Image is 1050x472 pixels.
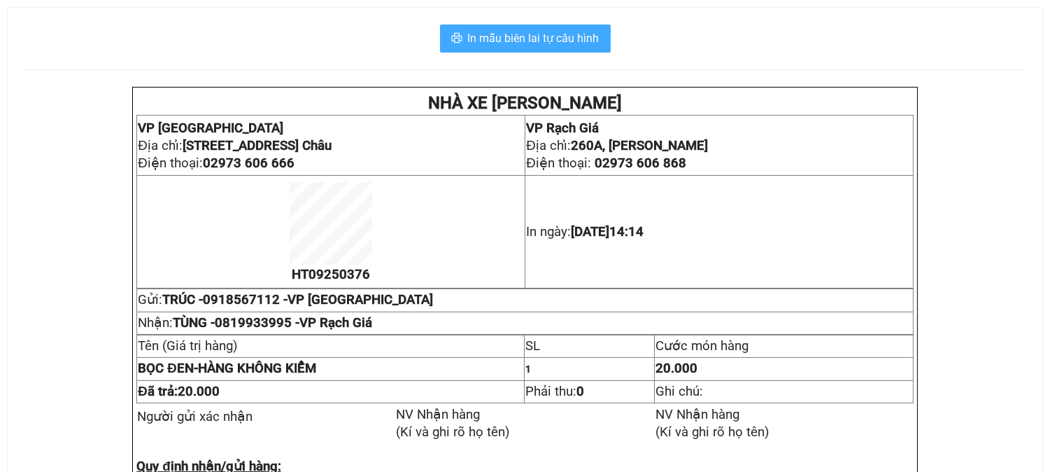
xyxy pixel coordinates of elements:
span: 1 [525,363,531,375]
span: [DATE] [571,224,644,240]
span: NV Nhận hàng [655,407,739,422]
span: VP [GEOGRAPHIC_DATA] [288,292,433,307]
span: 02973 606 666 [203,155,295,171]
span: printer [451,32,462,46]
span: Tên (Giá trị hàng) [138,338,238,354]
span: NV Nhận hàng [396,407,480,422]
span: SL [525,338,540,354]
span: TRÚC - [162,292,433,307]
span: HT09250376 [292,267,370,282]
span: (Kí và ghi rõ họ tên) [396,424,510,440]
span: Phải thu: [525,384,584,399]
span: Đã trả: [138,384,219,399]
span: BỌC ĐEN [138,361,193,376]
span: Cước món hàng [655,338,749,354]
span: Điện thoại: [138,155,294,171]
span: 0819933995 - [215,315,372,331]
span: In mẫu biên lai tự cấu hình [468,29,600,47]
span: VP Rạch Giá [526,120,599,136]
strong: [STREET_ADDRESS] Châu [183,138,332,153]
span: Địa chỉ: [526,138,707,153]
span: (Kí và ghi rõ họ tên) [655,424,769,440]
span: - [138,361,197,376]
span: VP Rạch Giá [299,315,372,331]
span: 14:14 [609,224,644,240]
strong: 0 [576,384,584,399]
span: 20.000 [178,384,220,399]
span: VP [GEOGRAPHIC_DATA] [138,120,283,136]
span: Địa chỉ: [138,138,331,153]
span: 20.000 [655,361,697,376]
button: printerIn mẫu biên lai tự cấu hình [440,25,611,53]
span: 0918567112 - [203,292,433,307]
span: Ghi chú: [655,384,703,399]
span: Gửi: [138,292,433,307]
strong: 260A, [PERSON_NAME] [571,138,708,153]
span: TÙNG - [173,315,372,331]
span: In ngày: [526,224,644,240]
strong: NHÀ XE [PERSON_NAME] [428,93,622,113]
strong: HÀNG KHÔNG KIỂM [138,361,315,376]
span: Điện thoại: [526,155,686,171]
span: Người gửi xác nhận [137,409,253,424]
span: 02973 606 868 [595,155,686,171]
span: Nhận: [138,315,372,331]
